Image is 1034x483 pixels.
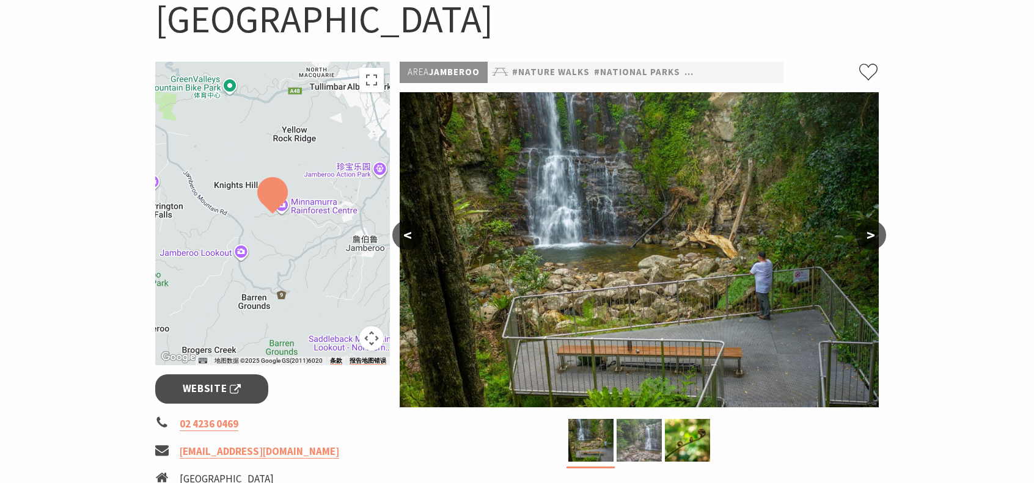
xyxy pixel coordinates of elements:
[408,66,429,78] span: Area
[158,349,199,365] a: 在 Google 地图中打开此区域（会打开一个新窗口）
[568,419,614,462] img: A man stands at a viewing platform along The Falls walk in Buderoo National Park.
[183,380,241,397] span: Website
[155,374,268,403] a: Website
[400,62,488,83] p: Jamberoo
[199,357,207,365] button: 键盘快捷键
[684,65,804,80] a: #Natural Attractions
[158,349,199,365] img: Google
[392,220,423,250] button: <
[617,419,662,462] img: Lower Minnamurra Falls plunges into a creek in Budderoo National Park.
[512,65,590,80] a: #Nature Walks
[856,220,886,250] button: >
[594,65,680,80] a: #National Parks
[359,326,384,350] button: 地图镜头控件
[665,419,710,462] img: Close-up of a curling fern frond at Minnamurra Rainforest, Budderoo National Park.
[215,357,323,364] span: 地图数据 ©2025 Google GS(2011)6020
[359,68,384,92] button: 切换全屏视图
[400,92,879,407] img: A man stands at a viewing platform along The Falls walk in Buderoo National Park.
[330,357,342,365] a: 条款（在新标签页中打开）
[180,445,339,459] a: [EMAIL_ADDRESS][DOMAIN_NAME]
[350,357,386,365] a: 报告地图错误
[180,417,238,431] a: 02 4236 0469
